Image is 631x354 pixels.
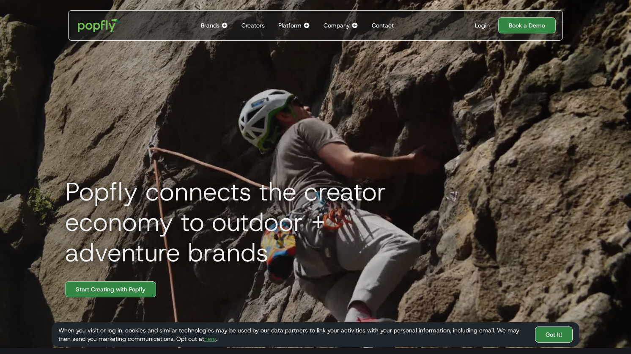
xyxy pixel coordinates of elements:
[201,21,219,30] div: Brands
[65,281,156,297] a: Start Creating with Popfly
[72,13,126,38] a: home
[368,11,397,40] a: Contact
[472,21,493,30] a: Login
[204,335,216,343] a: here
[241,21,265,30] div: Creators
[498,17,556,33] a: Book a Demo
[58,326,528,343] div: When you visit or log in, cookies and similar technologies may be used by our data partners to li...
[58,176,439,268] h1: Popfly connects the creator economy to outdoor + adventure brands
[475,21,490,30] div: Login
[278,21,302,30] div: Platform
[238,11,268,40] a: Creators
[324,21,350,30] div: Company
[535,327,573,343] a: Got It!
[372,21,394,30] div: Contact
